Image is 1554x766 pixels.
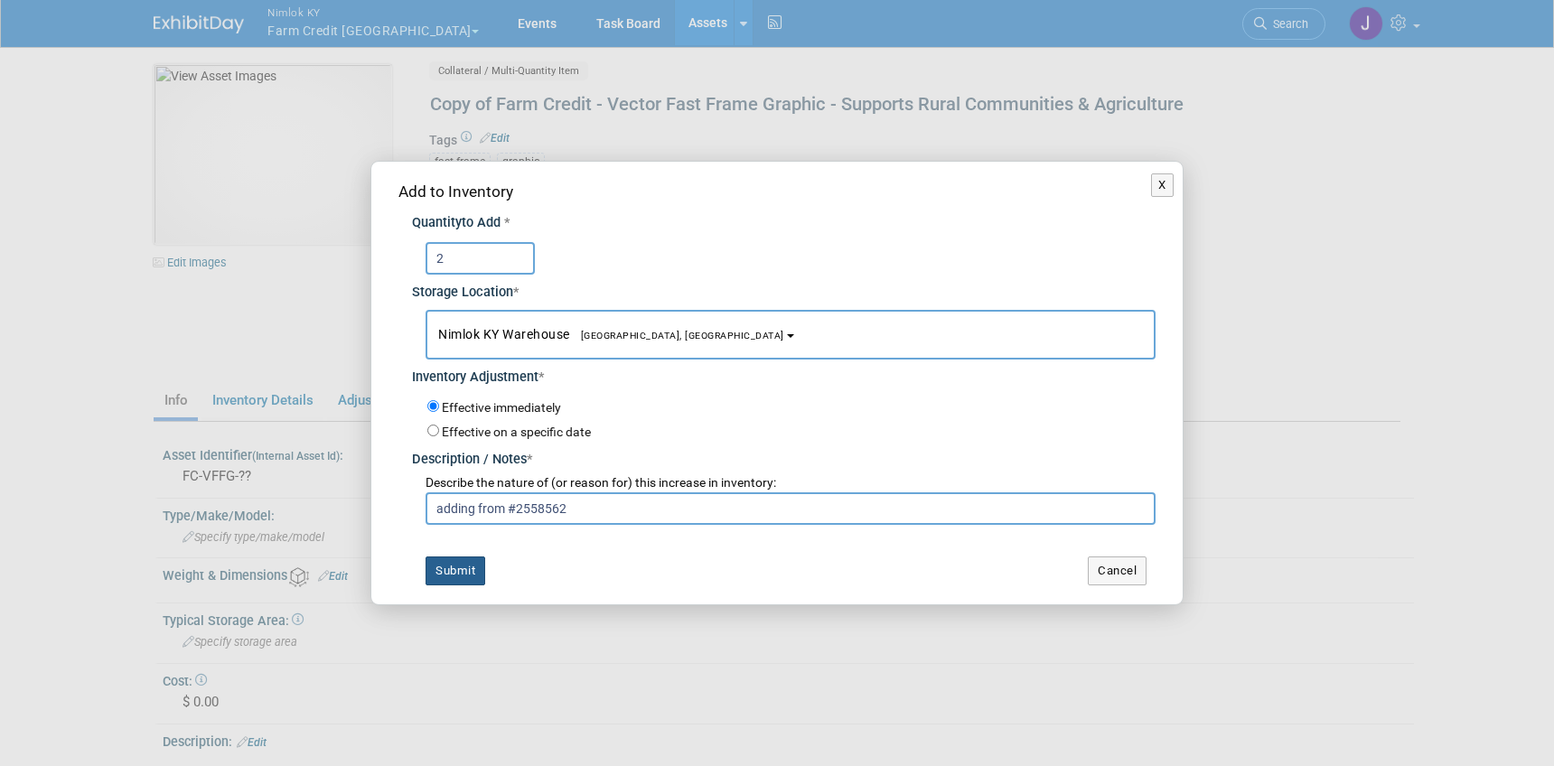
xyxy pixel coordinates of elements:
[412,360,1156,388] div: Inventory Adjustment
[412,442,1156,470] div: Description / Notes
[570,330,784,341] span: [GEOGRAPHIC_DATA], [GEOGRAPHIC_DATA]
[398,182,513,201] span: Add to Inventory
[1088,556,1147,585] button: Cancel
[442,425,591,439] label: Effective on a specific date
[426,310,1156,360] button: Nimlok KY Warehouse[GEOGRAPHIC_DATA], [GEOGRAPHIC_DATA]
[438,327,784,341] span: Nimlok KY Warehouse
[462,215,501,230] span: to Add
[426,475,776,490] span: Describe the nature of (or reason for) this increase in inventory:
[412,275,1156,303] div: Storage Location
[412,214,1156,233] div: Quantity
[442,399,561,417] label: Effective immediately
[1151,173,1174,197] button: X
[426,556,485,585] button: Submit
